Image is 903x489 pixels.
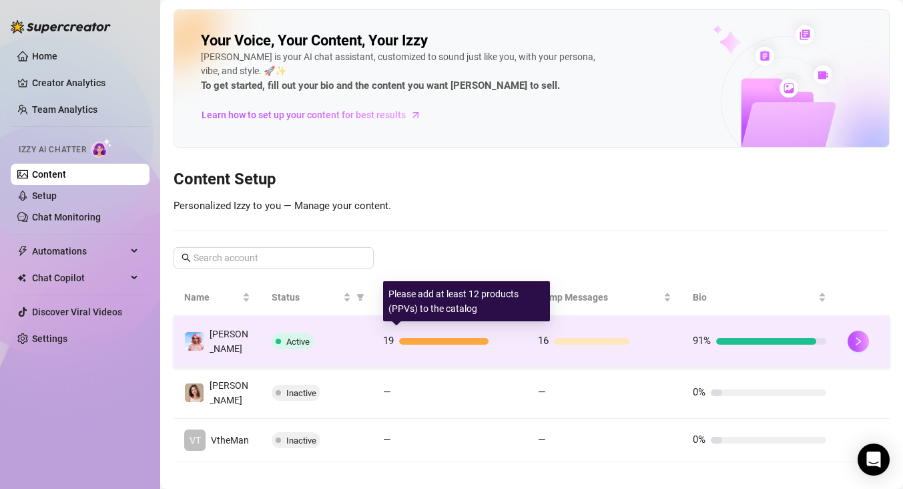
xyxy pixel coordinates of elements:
a: Learn how to set up your content for best results [201,104,431,126]
img: AI Chatter [91,138,112,158]
input: Search account [194,251,355,265]
div: Open Intercom Messenger [858,444,890,476]
img: logo-BBDzfeDw.svg [11,20,111,33]
span: Chat Copilot [32,267,127,289]
span: Inactive [286,436,316,446]
button: right [848,331,869,352]
div: [PERSON_NAME] is your AI chat assistant, customized to sound just like you, with your persona, vi... [201,50,601,94]
span: Learn how to set up your content for best results [202,108,406,122]
span: [PERSON_NAME] [210,380,248,405]
span: 91% [693,335,711,347]
span: Active [286,337,310,347]
span: Bio [693,290,816,305]
span: Automations [32,240,127,262]
span: 19 [383,335,394,347]
span: 0% [693,386,705,398]
img: Amanda [185,332,204,351]
h3: Content Setup [174,169,890,190]
a: Home [32,51,57,61]
strong: To get started, fill out your bio and the content you want [PERSON_NAME] to sell. [201,79,560,92]
a: Content [32,169,66,180]
span: filter [356,293,364,301]
span: — [383,386,391,398]
th: Status [261,279,372,316]
a: Settings [32,333,67,344]
a: Discover Viral Videos [32,307,122,317]
h2: Your Voice, Your Content, Your Izzy [201,31,428,50]
span: VtheMan [211,435,249,446]
span: filter [354,287,367,307]
th: Bio [682,279,837,316]
span: thunderbolt [17,246,28,257]
span: Inactive [286,388,316,398]
span: 0% [693,434,705,446]
span: search [182,253,191,263]
span: — [538,386,546,398]
div: Please add at least 12 products (PPVs) to the catalog [383,281,550,321]
a: Setup [32,190,57,201]
a: Creator Analytics [32,72,139,94]
img: Hanna [185,383,204,402]
span: Status [272,290,340,305]
th: Products [372,279,527,316]
a: Team Analytics [32,104,97,115]
span: VT [190,433,201,448]
span: Personalized Izzy to you — Manage your content. [174,200,391,212]
a: Chat Monitoring [32,212,101,222]
span: Name [184,290,240,305]
span: arrow-right [409,108,422,122]
th: Name [174,279,261,316]
img: ai-chatter-content-library-cLFOSyPT.png [682,11,889,147]
span: 16 [538,335,549,347]
th: Bump Messages [527,279,682,316]
span: Bump Messages [538,290,661,305]
span: right [854,337,863,346]
span: [PERSON_NAME] [210,329,248,354]
span: Izzy AI Chatter [19,144,86,156]
img: Chat Copilot [17,273,26,283]
span: — [538,434,546,446]
span: — [383,434,391,446]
